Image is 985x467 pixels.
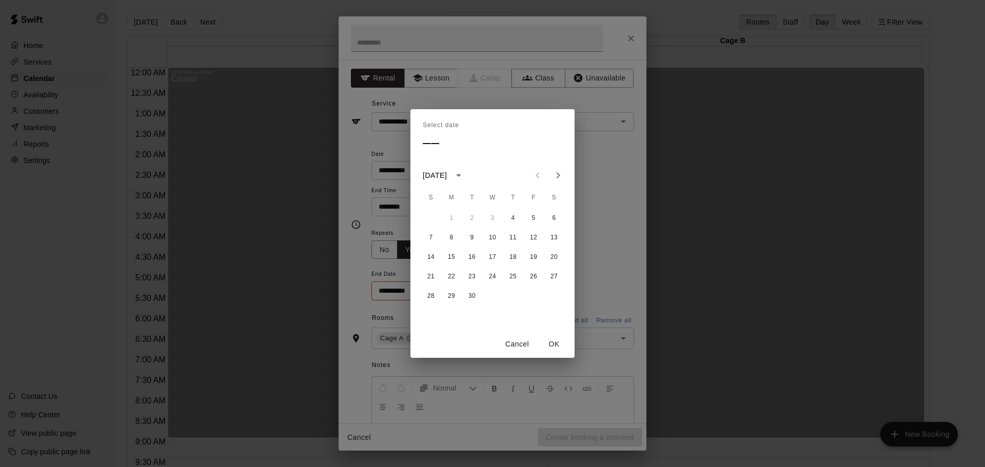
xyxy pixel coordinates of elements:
[422,228,440,247] button: 7
[463,228,481,247] button: 9
[423,134,440,152] h4: ––
[524,248,543,266] button: 19
[463,267,481,286] button: 23
[442,287,461,305] button: 29
[524,228,543,247] button: 12
[483,267,502,286] button: 24
[423,117,459,134] span: Select date
[463,248,481,266] button: 16
[504,187,522,208] span: Thursday
[442,267,461,286] button: 22
[463,187,481,208] span: Tuesday
[463,287,481,305] button: 30
[524,209,543,227] button: 5
[422,267,440,286] button: 21
[538,335,570,354] button: OK
[442,228,461,247] button: 8
[545,267,563,286] button: 27
[545,187,563,208] span: Saturday
[545,228,563,247] button: 13
[545,209,563,227] button: 6
[524,267,543,286] button: 26
[504,228,522,247] button: 11
[483,187,502,208] span: Wednesday
[423,170,447,181] div: [DATE]
[483,228,502,247] button: 10
[524,187,543,208] span: Friday
[422,287,440,305] button: 28
[450,167,467,184] button: calendar view is open, switch to year view
[504,209,522,227] button: 4
[422,248,440,266] button: 14
[501,335,534,354] button: Cancel
[548,165,568,186] button: Next month
[504,248,522,266] button: 18
[442,187,461,208] span: Monday
[504,267,522,286] button: 25
[483,248,502,266] button: 17
[422,187,440,208] span: Sunday
[545,248,563,266] button: 20
[442,248,461,266] button: 15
